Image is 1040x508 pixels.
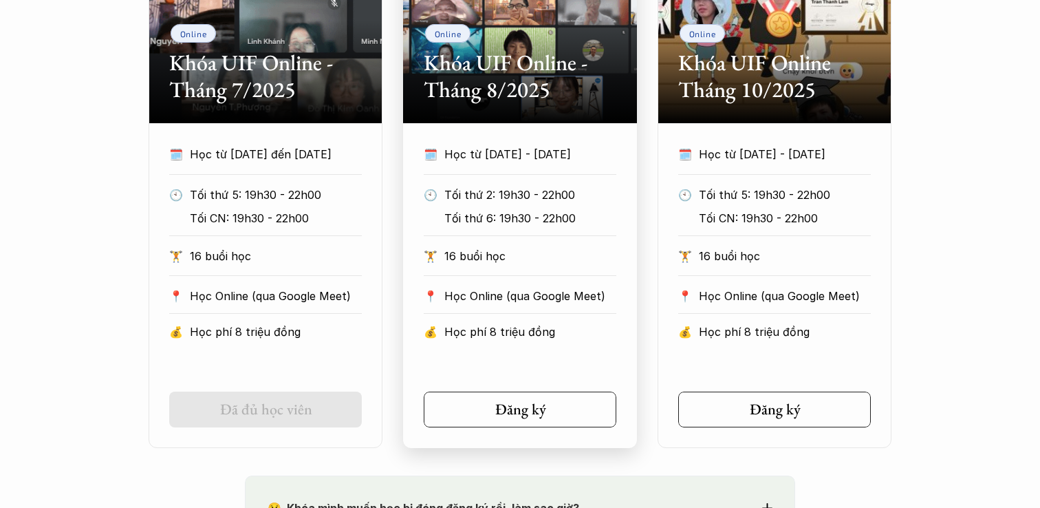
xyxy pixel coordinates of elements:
p: Online [435,29,462,39]
p: Học từ [DATE] đến [DATE] [190,144,362,165]
p: Online [180,29,207,39]
p: 🏋️ [678,246,692,266]
h5: Đăng ký [750,401,801,419]
p: 🗓️ [169,144,183,165]
a: Đăng ký [678,392,871,427]
p: 💰 [169,321,183,342]
h5: Đã đủ học viên [220,401,312,419]
p: Tối CN: 19h30 - 22h00 [190,208,382,229]
h5: Đăng ký [495,401,546,419]
p: Tối thứ 6: 19h30 - 22h00 [444,208,636,229]
p: Học phí 8 triệu đồng [699,321,871,342]
p: 💰 [678,321,692,342]
p: Tối thứ 5: 19h30 - 22h00 [699,184,891,205]
p: Tối CN: 19h30 - 22h00 [699,208,891,229]
p: 🕙 [678,184,692,205]
p: Tối thứ 5: 19h30 - 22h00 [190,184,382,205]
a: Đăng ký [424,392,616,427]
p: 📍 [678,290,692,303]
p: Học từ [DATE] - [DATE] [444,144,616,165]
p: 💰 [424,321,437,342]
p: 🕙 [424,184,437,205]
h2: Khóa UIF Online - Tháng 8/2025 [424,50,616,103]
p: 🏋️ [424,246,437,266]
p: 🕙 [169,184,183,205]
p: 🏋️ [169,246,183,266]
h2: Khóa UIF Online Tháng 10/2025 [678,50,871,103]
p: Tối thứ 2: 19h30 - 22h00 [444,184,636,205]
p: 🗓️ [678,144,692,165]
p: 16 buổi học [444,246,616,266]
h2: Khóa UIF Online - Tháng 7/2025 [169,50,362,103]
p: Học phí 8 triệu đồng [444,321,616,342]
p: 16 buổi học [190,246,362,266]
p: Học Online (qua Google Meet) [699,286,871,306]
p: 🗓️ [424,144,437,165]
p: Học từ [DATE] - [DATE] [699,144,871,165]
p: Học Online (qua Google Meet) [190,286,362,306]
p: Học phí 8 triệu đồng [190,321,362,342]
p: 📍 [424,290,437,303]
p: 16 buổi học [699,246,871,266]
p: Online [689,29,716,39]
p: 📍 [169,290,183,303]
p: Học Online (qua Google Meet) [444,286,616,306]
